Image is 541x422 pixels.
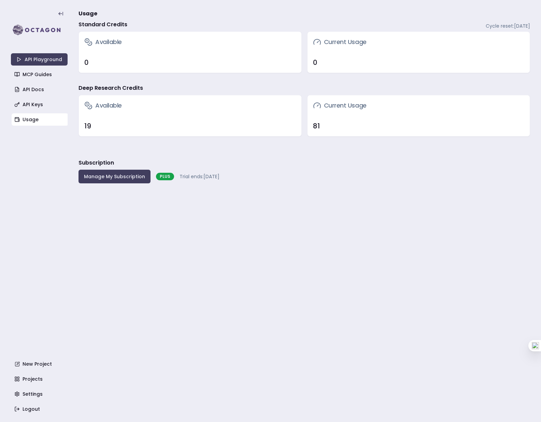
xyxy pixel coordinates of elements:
[11,23,68,37] img: logo-rect-yK7x_WSZ.svg
[12,373,68,385] a: Projects
[313,37,367,47] h3: Current Usage
[532,342,539,349] img: one_i.png
[79,20,127,29] h4: Standard Credits
[180,173,219,180] span: Trial ends: [DATE]
[12,403,68,415] a: Logout
[12,83,68,96] a: API Docs
[486,23,530,29] span: Cycle reset: [DATE]
[84,58,296,67] div: 0
[12,113,68,126] a: Usage
[79,84,143,92] h4: Deep Research Credits
[156,173,174,180] div: PLUS
[12,358,68,370] a: New Project
[79,170,151,183] button: Manage My Subscription
[84,121,296,131] div: 19
[313,58,525,67] div: 0
[313,121,525,131] div: 81
[313,101,367,110] h3: Current Usage
[12,388,68,400] a: Settings
[84,37,122,47] h3: Available
[12,98,68,111] a: API Keys
[79,10,97,18] span: Usage
[11,53,68,66] a: API Playground
[79,159,114,167] h3: Subscription
[84,101,122,110] h3: Available
[12,68,68,81] a: MCP Guides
